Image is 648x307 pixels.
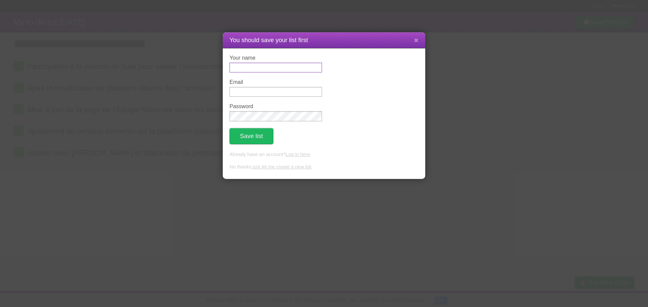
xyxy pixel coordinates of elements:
[230,163,418,171] p: No thanks, .
[286,152,310,157] a: Log in here
[230,55,322,61] label: Your name
[230,151,418,158] p: Already have an account? .
[230,36,418,45] h1: You should save your list first
[230,128,273,144] button: Save list
[253,164,312,170] a: just let me create a new list
[230,103,322,110] label: Password
[230,79,322,85] label: Email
